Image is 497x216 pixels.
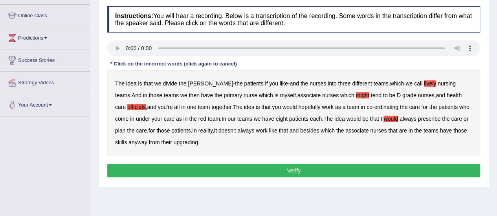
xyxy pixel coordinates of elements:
b: under [136,116,150,122]
a: Predictions [0,27,90,47]
b: the [179,80,186,87]
b: have [440,127,452,134]
b: Instructions: [115,13,153,19]
b: And [132,92,141,98]
b: different [352,80,372,87]
b: nurses [322,92,339,98]
b: and [290,127,299,134]
b: the [414,127,422,134]
b: eight [276,116,288,122]
b: have [262,116,274,122]
b: which [321,127,335,134]
b: the [127,127,134,134]
b: and [290,80,299,87]
b: which [390,80,404,87]
b: if [265,80,268,87]
b: teams [373,80,388,87]
b: always [237,127,254,134]
b: the [400,104,407,110]
b: your [152,116,162,122]
b: that [261,104,270,110]
b: grade [402,92,416,98]
b: care [136,127,147,134]
b: the [215,92,222,98]
b: ordinating [374,104,398,110]
b: upgrading [174,139,198,145]
b: who [459,104,469,110]
b: the [336,127,344,134]
b: the [429,104,437,110]
b: you're [158,104,173,110]
b: nursing [438,80,456,87]
b: call [414,80,422,87]
b: that [279,127,288,134]
b: and [436,92,445,98]
b: nurse [244,92,257,98]
b: we [254,116,261,122]
b: and [147,104,156,110]
b: you [269,80,278,87]
b: team [198,104,210,110]
a: Online Class [0,5,90,24]
b: nurses [418,92,435,98]
b: primary [224,92,242,98]
b: be [362,116,369,122]
b: as [335,104,341,110]
b: have [201,92,213,98]
b: a [342,104,345,110]
b: health [447,92,462,98]
b: in [183,116,188,122]
b: the [189,116,196,122]
b: officials [127,104,145,110]
b: The [323,116,333,122]
b: or [464,116,468,122]
b: plan [115,127,125,134]
b: be [389,92,395,98]
b: is [275,92,279,98]
b: is [256,104,260,110]
b: for [149,127,155,134]
b: I [381,116,382,122]
b: anyway [128,139,147,145]
b: in [361,104,365,110]
a: Strategy Videos [0,72,90,91]
b: divide [163,80,177,87]
b: it [214,127,217,134]
b: are [399,127,407,134]
b: idea [244,104,254,110]
b: we [154,80,161,87]
b: would [346,116,361,122]
b: prescribe [418,116,441,122]
b: work [256,127,268,134]
b: patients [244,80,263,87]
b: idea [126,80,136,87]
b: care [409,104,420,110]
b: that [370,116,379,122]
b: might [356,92,369,98]
b: patients [171,127,191,134]
a: Success Stories [0,49,90,69]
b: come [115,116,128,122]
b: team [347,104,359,110]
b: in [143,92,147,98]
b: those [156,127,170,134]
b: besides [300,127,319,134]
b: hopefully [298,104,320,110]
b: together [211,104,231,110]
b: then [189,92,200,98]
b: from [149,139,160,145]
a: Your Account [0,94,90,114]
b: nurses [310,80,326,87]
b: always [400,116,416,122]
b: In [222,116,226,122]
b: associate [297,92,321,98]
b: doesn't [218,127,236,134]
b: you [272,104,281,110]
b: like [269,127,277,134]
b: in [181,104,185,110]
b: idea [334,116,345,122]
b: teams [164,92,179,98]
b: that [143,80,152,87]
b: lively [424,80,436,87]
b: each [310,116,322,122]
